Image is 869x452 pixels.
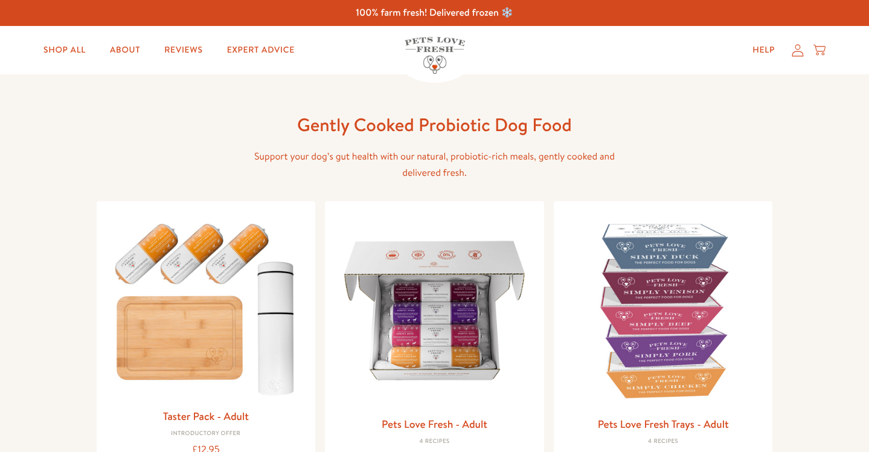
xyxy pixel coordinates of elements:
[743,38,784,62] a: Help
[405,37,465,74] img: Pets Love Fresh
[163,408,249,424] a: Taster Pack - Adult
[242,149,628,181] p: Support your dog’s gut health with our natural, probiotic-rich meals, gently cooked and delivered...
[335,438,534,445] div: 4 Recipes
[34,38,95,62] a: Shop All
[598,416,729,431] a: Pets Love Fresh Trays - Adult
[217,38,304,62] a: Expert Advice
[382,416,487,431] a: Pets Love Fresh - Adult
[242,113,628,137] h1: Gently Cooked Probiotic Dog Food
[106,211,306,402] img: Taster Pack - Adult
[335,211,534,411] img: Pets Love Fresh - Adult
[563,211,763,411] img: Pets Love Fresh Trays - Adult
[155,38,212,62] a: Reviews
[563,438,763,445] div: 4 Recipes
[100,38,150,62] a: About
[106,430,306,437] div: Introductory Offer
